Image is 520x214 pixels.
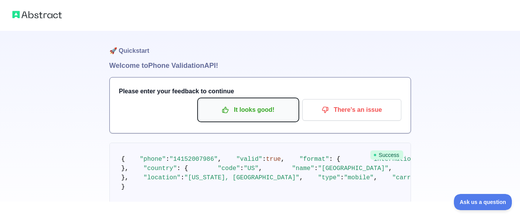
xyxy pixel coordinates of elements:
[244,165,258,172] span: "US"
[370,156,426,163] span: "international"
[266,156,281,163] span: true
[259,165,263,172] span: ,
[302,99,401,121] button: There's an issue
[292,165,314,172] span: "name"
[166,156,170,163] span: :
[12,9,62,20] img: Abstract logo
[281,156,285,163] span: ,
[236,156,262,163] span: "valid"
[344,174,374,181] span: "mobile"
[184,174,300,181] span: "[US_STATE], [GEOGRAPHIC_DATA]"
[181,174,184,181] span: :
[199,99,298,121] button: It looks good!
[218,165,240,172] span: "code"
[299,174,303,181] span: ,
[218,156,222,163] span: ,
[140,156,166,163] span: "phone"
[314,165,318,172] span: :
[121,156,125,163] span: {
[389,165,392,172] span: ,
[308,103,396,116] p: There's an issue
[340,174,344,181] span: :
[318,165,388,172] span: "[GEOGRAPHIC_DATA]"
[177,165,188,172] span: : {
[109,31,411,60] h1: 🚀 Quickstart
[454,194,512,210] iframe: Toggle Customer Support
[318,174,340,181] span: "type"
[299,156,329,163] span: "format"
[262,156,266,163] span: :
[109,60,411,71] h1: Welcome to Phone Validation API!
[119,87,401,96] h3: Please enter your feedback to continue
[240,165,244,172] span: :
[370,150,403,160] span: Success
[373,174,377,181] span: ,
[143,165,177,172] span: "country"
[329,156,340,163] span: : {
[169,156,218,163] span: "14152007986"
[392,174,425,181] span: "carrier"
[143,174,181,181] span: "location"
[205,103,292,116] p: It looks good!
